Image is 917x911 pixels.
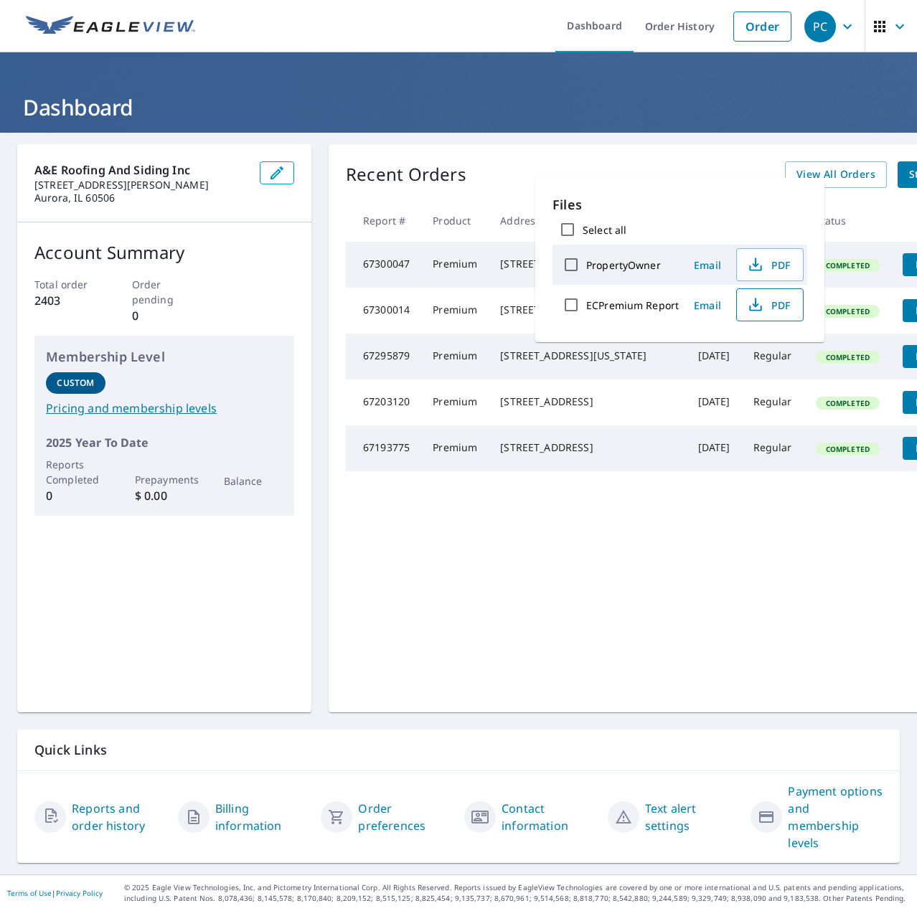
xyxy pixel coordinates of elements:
label: PropertyOwner [586,258,661,272]
a: Text alert settings [645,800,740,834]
p: 2025 Year To Date [46,434,283,451]
span: View All Orders [796,166,875,184]
td: 67295879 [346,334,421,379]
span: PDF [746,256,791,273]
p: | [7,889,103,897]
img: EV Logo [26,16,195,37]
p: Aurora, IL 60506 [34,192,248,204]
a: Contact information [502,800,596,834]
p: © 2025 Eagle View Technologies, Inc. and Pictometry International Corp. All Rights Reserved. Repo... [124,882,910,904]
span: Completed [817,352,878,362]
p: 0 [132,307,197,324]
span: PDF [746,296,791,313]
div: [STREET_ADDRESS][PERSON_NAME] [500,303,674,317]
p: [STREET_ADDRESS][PERSON_NAME] [34,179,248,192]
div: [STREET_ADDRESS][US_STATE] [500,349,674,363]
td: Premium [421,288,489,334]
p: A&E Roofing and Siding Inc [34,161,248,179]
p: Prepayments [135,472,194,487]
label: ECPremium Report [586,298,679,312]
td: 67193775 [346,425,421,471]
p: Order pending [132,277,197,307]
p: $ 0.00 [135,487,194,504]
button: Email [685,254,730,276]
td: Premium [421,379,489,425]
div: PC [804,11,836,42]
th: Address [489,199,686,242]
p: Quick Links [34,741,883,759]
th: Product [421,199,489,242]
td: [DATE] [687,334,742,379]
span: Completed [817,398,878,408]
div: [STREET_ADDRESS][PERSON_NAME] [500,257,674,271]
th: Status [804,199,891,242]
th: Report # [346,199,421,242]
a: Payment options and membership levels [788,783,883,851]
span: Completed [817,260,878,270]
td: Premium [421,425,489,471]
div: [STREET_ADDRESS] [500,440,674,455]
td: Regular [742,425,804,471]
p: Membership Level [46,347,283,367]
a: Pricing and membership levels [46,400,283,417]
td: 67300047 [346,242,421,288]
p: Custom [57,377,94,390]
p: Recent Orders [346,161,466,188]
p: Reports Completed [46,457,105,487]
span: Email [690,258,725,272]
a: Reports and order history [72,800,166,834]
p: 0 [46,487,105,504]
p: Account Summary [34,240,294,265]
button: Email [685,294,730,316]
td: [DATE] [687,425,742,471]
td: Premium [421,334,489,379]
a: Privacy Policy [56,888,103,898]
a: Billing information [215,800,310,834]
p: 2403 [34,292,100,309]
td: [DATE] [687,379,742,425]
h1: Dashboard [17,93,900,122]
a: View All Orders [785,161,887,188]
button: PDF [736,288,804,321]
div: [STREET_ADDRESS] [500,395,674,409]
td: Regular [742,334,804,379]
td: 67300014 [346,288,421,334]
a: Order [733,11,791,42]
span: Completed [817,306,878,316]
td: Premium [421,242,489,288]
a: Order preferences [358,800,453,834]
p: Files [552,195,807,214]
td: Regular [742,379,804,425]
a: Terms of Use [7,888,52,898]
button: PDF [736,248,804,281]
p: Balance [224,473,283,488]
label: Select all [583,223,626,237]
span: Email [690,298,725,312]
span: Completed [817,444,878,454]
p: Total order [34,277,100,292]
td: 67203120 [346,379,421,425]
